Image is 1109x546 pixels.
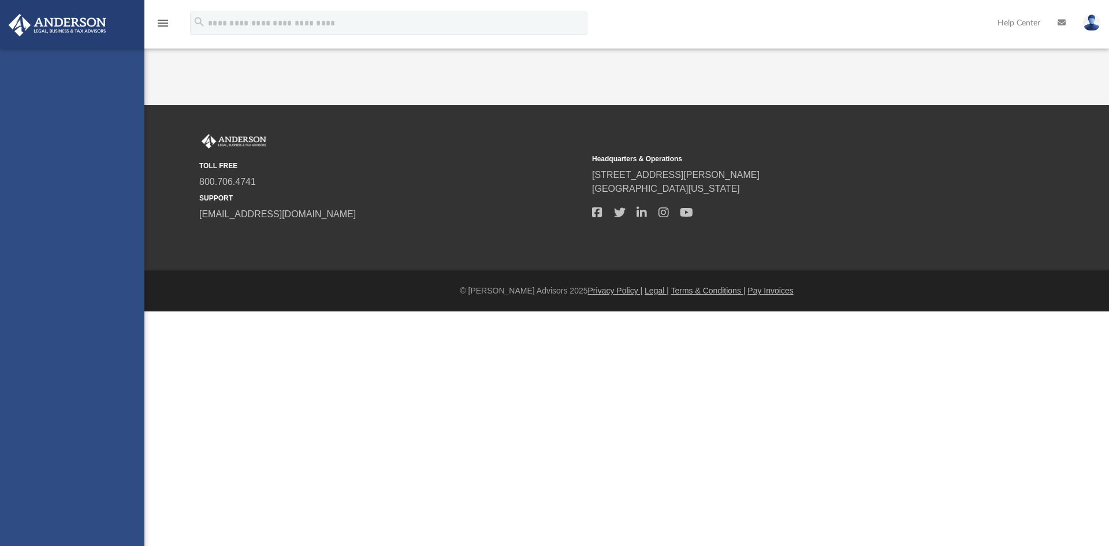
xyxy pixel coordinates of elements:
a: 800.706.4741 [199,177,256,187]
img: User Pic [1083,14,1100,31]
a: [EMAIL_ADDRESS][DOMAIN_NAME] [199,209,356,219]
img: Anderson Advisors Platinum Portal [199,134,269,149]
small: SUPPORT [199,193,584,203]
div: © [PERSON_NAME] Advisors 2025 [144,285,1109,297]
i: menu [156,16,170,30]
a: Legal | [645,286,669,295]
a: Pay Invoices [747,286,793,295]
a: Privacy Policy | [588,286,643,295]
a: [STREET_ADDRESS][PERSON_NAME] [592,170,760,180]
i: search [193,16,206,28]
img: Anderson Advisors Platinum Portal [5,14,110,36]
a: [GEOGRAPHIC_DATA][US_STATE] [592,184,740,194]
small: TOLL FREE [199,161,584,171]
a: Terms & Conditions | [671,286,746,295]
small: Headquarters & Operations [592,154,977,164]
a: menu [156,22,170,30]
